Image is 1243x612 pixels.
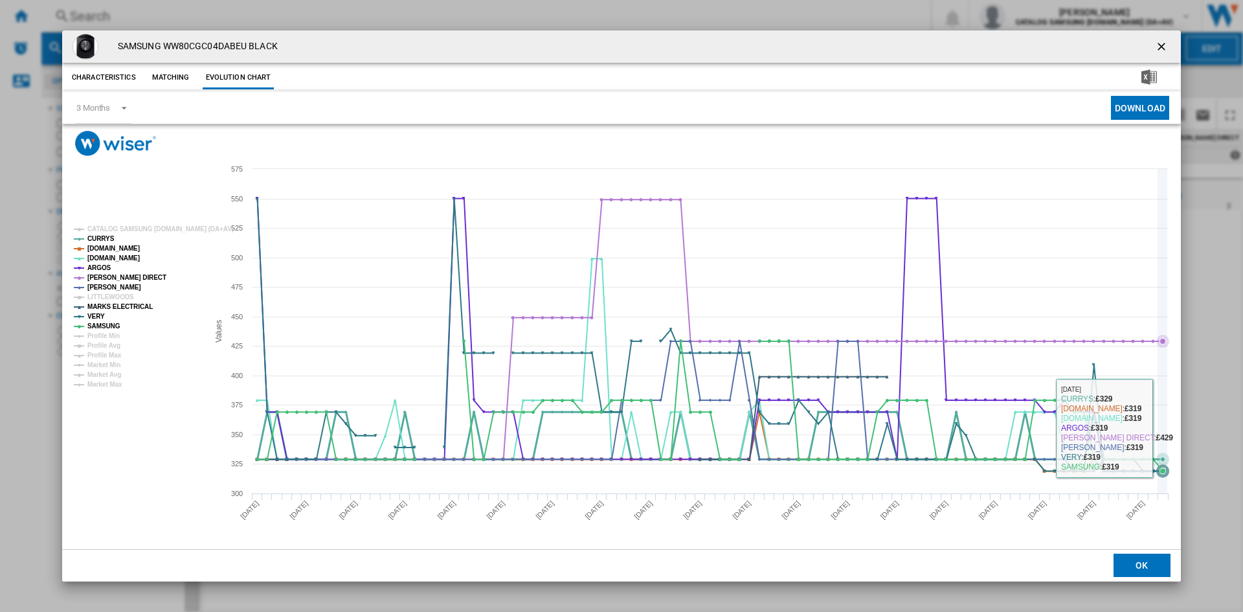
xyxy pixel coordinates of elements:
tspan: ARGOS [87,264,111,271]
tspan: CURRYS [87,235,115,242]
tspan: Profile Avg [87,342,120,349]
tspan: [DATE] [928,499,949,521]
tspan: [DATE] [485,499,506,521]
tspan: [DATE] [633,499,654,521]
button: Matching [142,66,199,89]
tspan: 525 [231,224,243,232]
tspan: 500 [231,254,243,262]
img: excel-24x24.png [1141,69,1157,85]
tspan: 300 [231,490,243,497]
tspan: [DATE] [239,499,260,521]
tspan: Profile Min [87,332,120,339]
tspan: [PERSON_NAME] DIRECT [87,274,166,281]
tspan: 375 [231,401,243,409]
tspan: VERY [87,313,105,320]
tspan: [PERSON_NAME] [87,284,141,291]
tspan: [DOMAIN_NAME] [87,255,140,262]
tspan: [DATE] [1026,499,1047,521]
button: Download [1111,96,1169,120]
tspan: 350 [231,431,243,438]
tspan: [DATE] [879,499,900,521]
tspan: [DATE] [829,499,851,521]
tspan: 475 [231,283,243,291]
div: 3 Months [76,103,110,113]
img: logo_wiser_300x94.png [75,131,156,156]
tspan: [DATE] [731,499,752,521]
md-dialog: Product popup [62,30,1181,582]
tspan: Values [214,320,223,343]
tspan: [DATE] [386,499,408,521]
tspan: SAMSUNG [87,323,120,330]
ng-md-icon: getI18NText('BUTTONS.CLOSE_DIALOG') [1155,40,1170,56]
button: Characteristics [69,66,139,89]
button: Evolution chart [203,66,274,89]
tspan: 550 [231,195,243,203]
tspan: [DATE] [1125,499,1146,521]
h4: SAMSUNG WW80CGC04DABEU BLACK [111,40,278,53]
img: SAM-WW80CGC04DABEU-A_800x800.jpg [73,34,98,60]
tspan: [DATE] [583,499,605,521]
tspan: Market Max [87,381,122,388]
tspan: [DATE] [780,499,801,521]
tspan: [DATE] [337,499,359,521]
tspan: [DATE] [977,499,998,521]
tspan: Market Min [87,361,120,368]
button: getI18NText('BUTTONS.CLOSE_DIALOG') [1150,34,1176,60]
tspan: 450 [231,313,243,321]
tspan: CATALOG SAMSUNG [DOMAIN_NAME] (DA+AV) [87,225,234,232]
button: Download in Excel [1121,66,1178,89]
tspan: LITTLEWOODS [87,293,134,300]
tspan: [DATE] [288,499,309,521]
tspan: MARKS ELECTRICAL [87,303,153,310]
tspan: 325 [231,460,243,468]
tspan: [DATE] [682,499,703,521]
tspan: 575 [231,165,243,173]
tspan: [DATE] [1075,499,1097,521]
tspan: 425 [231,342,243,350]
tspan: 400 [231,372,243,380]
tspan: Profile Max [87,352,122,359]
tspan: Market Avg [87,371,121,378]
tspan: [DOMAIN_NAME] [87,245,140,252]
button: OK [1114,554,1170,577]
tspan: [DATE] [436,499,457,521]
tspan: [DATE] [534,499,555,521]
